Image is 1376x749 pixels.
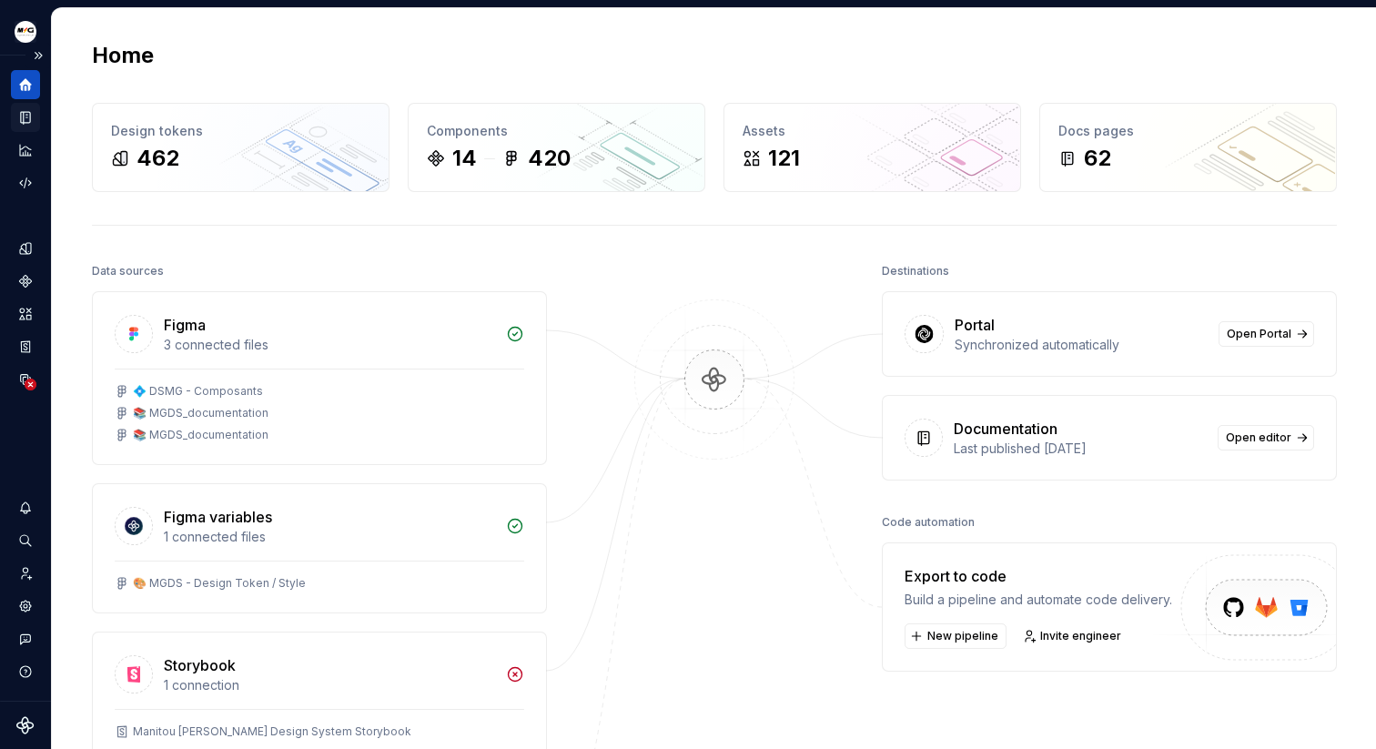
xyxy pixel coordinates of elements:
[1227,327,1291,341] span: Open Portal
[11,136,40,165] a: Analytics
[137,144,179,173] div: 462
[11,168,40,197] a: Code automation
[905,591,1172,609] div: Build a pipeline and automate code delivery.
[882,258,949,284] div: Destinations
[11,559,40,588] a: Invite team
[1226,430,1291,445] span: Open editor
[164,676,495,694] div: 1 connection
[164,314,206,336] div: Figma
[927,629,998,643] span: New pipeline
[905,623,1007,649] button: New pipeline
[882,510,975,535] div: Code automation
[25,43,51,68] button: Expand sidebar
[164,654,236,676] div: Storybook
[11,526,40,555] button: Search ⌘K
[164,528,495,546] div: 1 connected files
[955,314,995,336] div: Portal
[92,41,154,70] h2: Home
[11,592,40,621] a: Settings
[723,103,1021,192] a: Assets121
[1058,122,1318,140] div: Docs pages
[427,122,686,140] div: Components
[1218,425,1314,450] a: Open editor
[11,365,40,394] a: Data sources
[133,576,306,591] div: 🎨 MGDS - Design Token / Style
[133,724,411,739] div: Manitou [PERSON_NAME] Design System Storybook
[954,418,1057,440] div: Documentation
[11,624,40,653] button: Contact support
[92,291,547,465] a: Figma3 connected files💠 DSMG - Composants📚 MGDS_documentation📚 MGDS_documentation
[133,428,268,442] div: 📚 MGDS_documentation
[768,144,800,173] div: 121
[1219,321,1314,347] a: Open Portal
[164,336,495,354] div: 3 connected files
[92,103,390,192] a: Design tokens462
[11,299,40,329] a: Assets
[92,258,164,284] div: Data sources
[11,267,40,296] a: Components
[743,122,1002,140] div: Assets
[164,506,272,528] div: Figma variables
[11,103,40,132] a: Documentation
[1084,144,1111,173] div: 62
[954,440,1207,458] div: Last published [DATE]
[11,70,40,99] a: Home
[133,406,268,420] div: 📚 MGDS_documentation
[452,144,477,173] div: 14
[1039,103,1337,192] a: Docs pages62
[16,716,35,734] svg: Supernova Logo
[133,384,263,399] div: 💠 DSMG - Composants
[905,565,1172,587] div: Export to code
[528,144,571,173] div: 420
[92,483,547,613] a: Figma variables1 connected files🎨 MGDS - Design Token / Style
[955,336,1208,354] div: Synchronized automatically
[1040,629,1121,643] span: Invite engineer
[408,103,705,192] a: Components14420
[111,122,370,140] div: Design tokens
[11,493,40,522] button: Notifications
[15,21,36,43] img: e5cfe62c-2ffb-4aae-a2e8-6f19d60e01f1.png
[11,332,40,361] a: Storybook stories
[11,234,40,263] a: Design tokens
[1017,623,1129,649] a: Invite engineer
